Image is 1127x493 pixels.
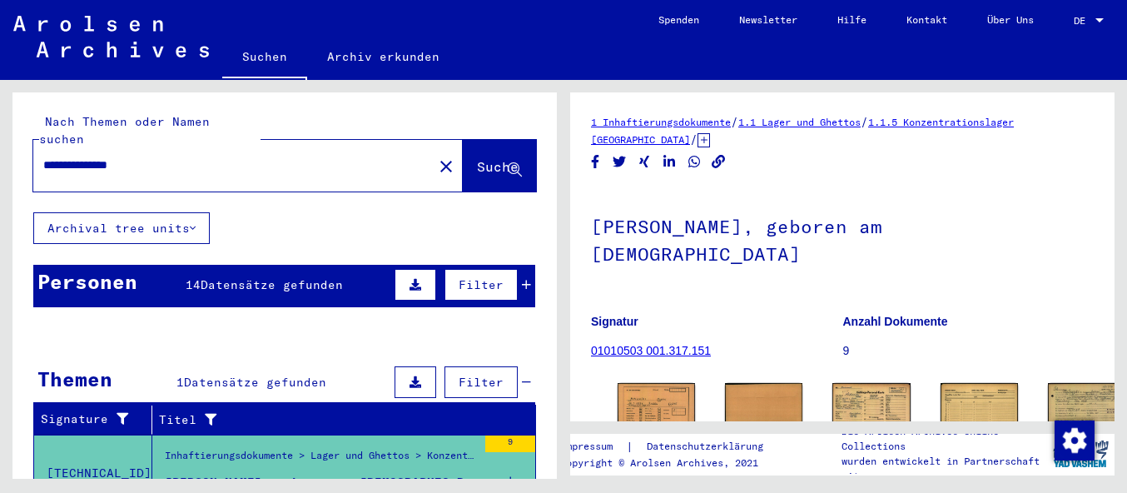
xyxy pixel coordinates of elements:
[591,344,711,357] a: 01010503 001.317.151
[738,116,861,128] a: 1.1 Lager und Ghettos
[13,16,209,57] img: Arolsen_neg.svg
[41,406,156,433] div: Signature
[686,152,703,172] button: Share on WhatsApp
[1074,15,1092,27] span: DE
[1048,383,1125,438] img: 001.jpg
[832,383,910,439] img: 001.jpg
[690,132,698,147] span: /
[159,406,519,433] div: Titel
[731,114,738,129] span: /
[636,152,653,172] button: Share on Xing
[1050,433,1112,475] img: yv_logo.png
[429,149,463,182] button: Clear
[725,383,802,439] img: 002.jpg
[611,152,628,172] button: Share on Twitter
[842,424,1047,454] p: Die Arolsen Archives Online-Collections
[710,152,727,172] button: Copy link
[165,448,477,471] div: Inhaftierungsdokumente > Lager und Ghettos > Konzentrationslager [GEOGRAPHIC_DATA] > Individuelle...
[33,212,210,244] button: Archival tree units
[222,37,307,80] a: Suchen
[560,456,783,471] p: Copyright © Arolsen Archives, 2021
[459,277,504,292] span: Filter
[843,342,1095,360] p: 9
[37,266,137,296] div: Personen
[477,158,519,175] span: Suche
[842,454,1047,484] p: wurden entwickelt in Partnerschaft mit
[587,152,604,172] button: Share on Facebook
[560,438,783,456] div: |
[618,383,695,438] img: 001.jpg
[591,188,1094,289] h1: [PERSON_NAME], geboren am [DEMOGRAPHIC_DATA]
[661,152,678,172] button: Share on LinkedIn
[633,438,783,456] a: Datenschutzerklärung
[444,366,518,398] button: Filter
[436,157,456,177] mat-icon: close
[463,140,536,192] button: Suche
[941,383,1018,439] img: 002.jpg
[1054,420,1094,460] div: Zustimmung ändern
[1055,421,1095,461] img: Zustimmung ändern
[444,269,518,301] button: Filter
[201,277,343,292] span: Datensätze gefunden
[186,277,201,292] span: 14
[861,114,868,129] span: /
[591,315,638,328] b: Signatur
[843,315,948,328] b: Anzahl Dokumente
[560,438,626,456] a: Impressum
[41,411,139,428] div: Signature
[165,474,477,491] div: [PERSON_NAME], geboren am [DEMOGRAPHIC_DATA]
[159,411,503,429] div: Titel
[459,375,504,390] span: Filter
[39,114,210,147] mat-label: Nach Themen oder Namen suchen
[307,37,459,77] a: Archiv erkunden
[591,116,731,128] a: 1 Inhaftierungsdokumente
